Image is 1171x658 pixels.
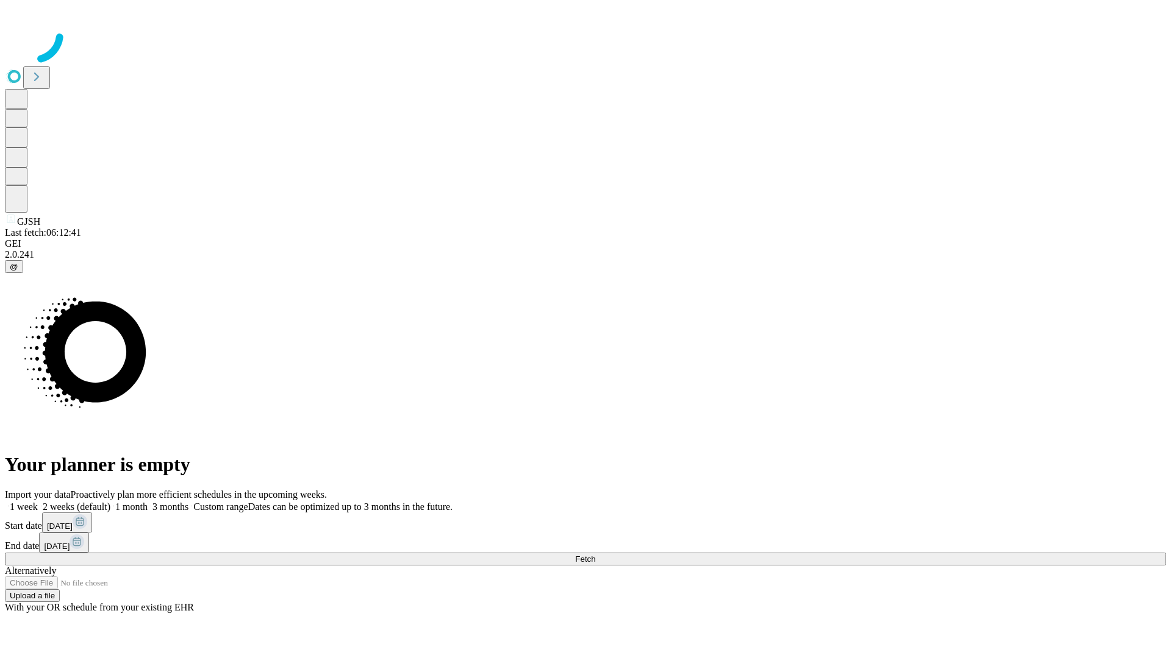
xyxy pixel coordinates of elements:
[575,554,595,564] span: Fetch
[5,602,194,612] span: With your OR schedule from your existing EHR
[5,249,1166,260] div: 2.0.241
[44,542,70,551] span: [DATE]
[5,453,1166,476] h1: Your planner is empty
[5,512,1166,532] div: Start date
[193,501,248,512] span: Custom range
[152,501,188,512] span: 3 months
[248,501,453,512] span: Dates can be optimized up to 3 months in the future.
[42,512,92,532] button: [DATE]
[17,216,40,227] span: GJSH
[5,553,1166,565] button: Fetch
[5,260,23,273] button: @
[115,501,148,512] span: 1 month
[10,262,18,271] span: @
[71,489,327,500] span: Proactively plan more efficient schedules in the upcoming weeks.
[5,238,1166,249] div: GEI
[43,501,110,512] span: 2 weeks (default)
[47,522,73,531] span: [DATE]
[5,589,60,602] button: Upload a file
[10,501,38,512] span: 1 week
[5,489,71,500] span: Import your data
[39,532,89,553] button: [DATE]
[5,227,81,238] span: Last fetch: 06:12:41
[5,565,56,576] span: Alternatively
[5,532,1166,553] div: End date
